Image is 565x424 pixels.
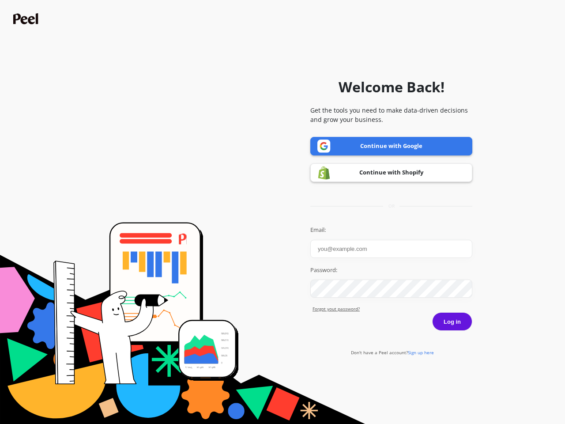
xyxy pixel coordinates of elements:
img: Shopify logo [317,166,331,180]
button: Log in [432,312,472,331]
span: Sign up here [408,349,434,356]
div: or [310,203,472,209]
a: Forgot yout password? [313,306,472,312]
img: Google logo [317,140,331,153]
h1: Welcome Back! [339,76,444,98]
input: you@example.com [310,240,472,258]
label: Email: [310,226,472,235]
a: Continue with Google [310,137,472,155]
a: Don't have a Peel account?Sign up here [351,349,434,356]
label: Password: [310,266,472,275]
img: Peel [13,13,41,24]
a: Continue with Shopify [310,163,472,182]
p: Get the tools you need to make data-driven decisions and grow your business. [310,106,472,124]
